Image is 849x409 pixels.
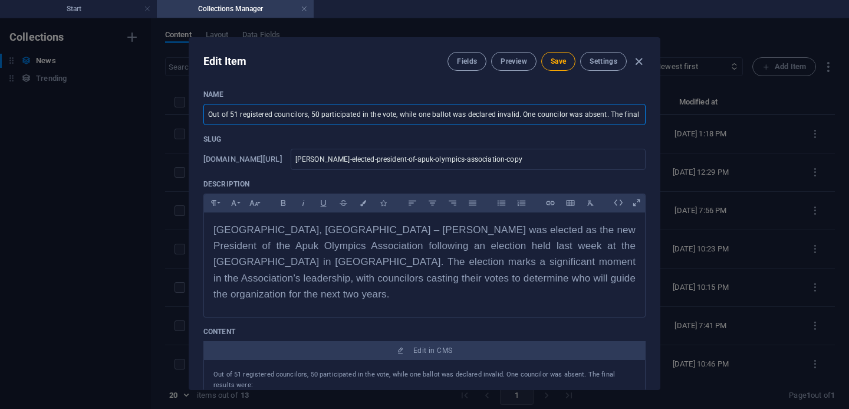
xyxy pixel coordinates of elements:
span: Preview [501,57,526,66]
p: Slug [203,135,646,144]
button: Font Size [244,195,263,211]
span: [GEOGRAPHIC_DATA], [GEOGRAPHIC_DATA] – [PERSON_NAME] was elected as the new President of the Apuk... [213,224,636,300]
h2: Edit Item [203,54,246,68]
button: Fields [447,52,486,71]
p: Out of 51 registered councilors, 50 participated in the vote, while one ballot was declared inval... [213,369,636,391]
span: Settings [590,57,617,66]
button: Paragraph Format [204,195,223,211]
button: Unordered List [492,195,511,211]
button: Align Justify [463,195,482,211]
button: Settings [580,52,627,71]
i: Edit HTML [609,194,627,212]
p: Content [203,327,646,336]
button: Insert Link [541,195,560,211]
button: Edit in CMS [203,341,646,360]
p: Name [203,90,646,99]
button: Clear Formatting [581,195,600,211]
button: Save [541,52,575,71]
button: Colors [354,195,373,211]
button: Strikethrough [334,195,353,211]
button: Align Left [403,195,422,211]
span: Edit in CMS [413,346,452,355]
button: Icons [374,195,393,211]
span: Save [551,57,566,66]
button: Insert Table [561,195,580,211]
button: Align Center [423,195,442,211]
h6: Slug is the URL under which this item can be found, so it must be unique. [203,152,282,166]
p: Description [203,179,646,189]
button: Italic (⌘I) [294,195,312,211]
button: Ordered List [512,195,531,211]
button: Align Right [443,195,462,211]
h4: Collections Manager [157,2,314,15]
button: Preview [491,52,536,71]
button: Underline (⌘U) [314,195,333,211]
button: Bold (⌘B) [274,195,292,211]
i: Open as overlay [627,194,646,212]
button: Font Family [224,195,243,211]
span: Fields [457,57,477,66]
